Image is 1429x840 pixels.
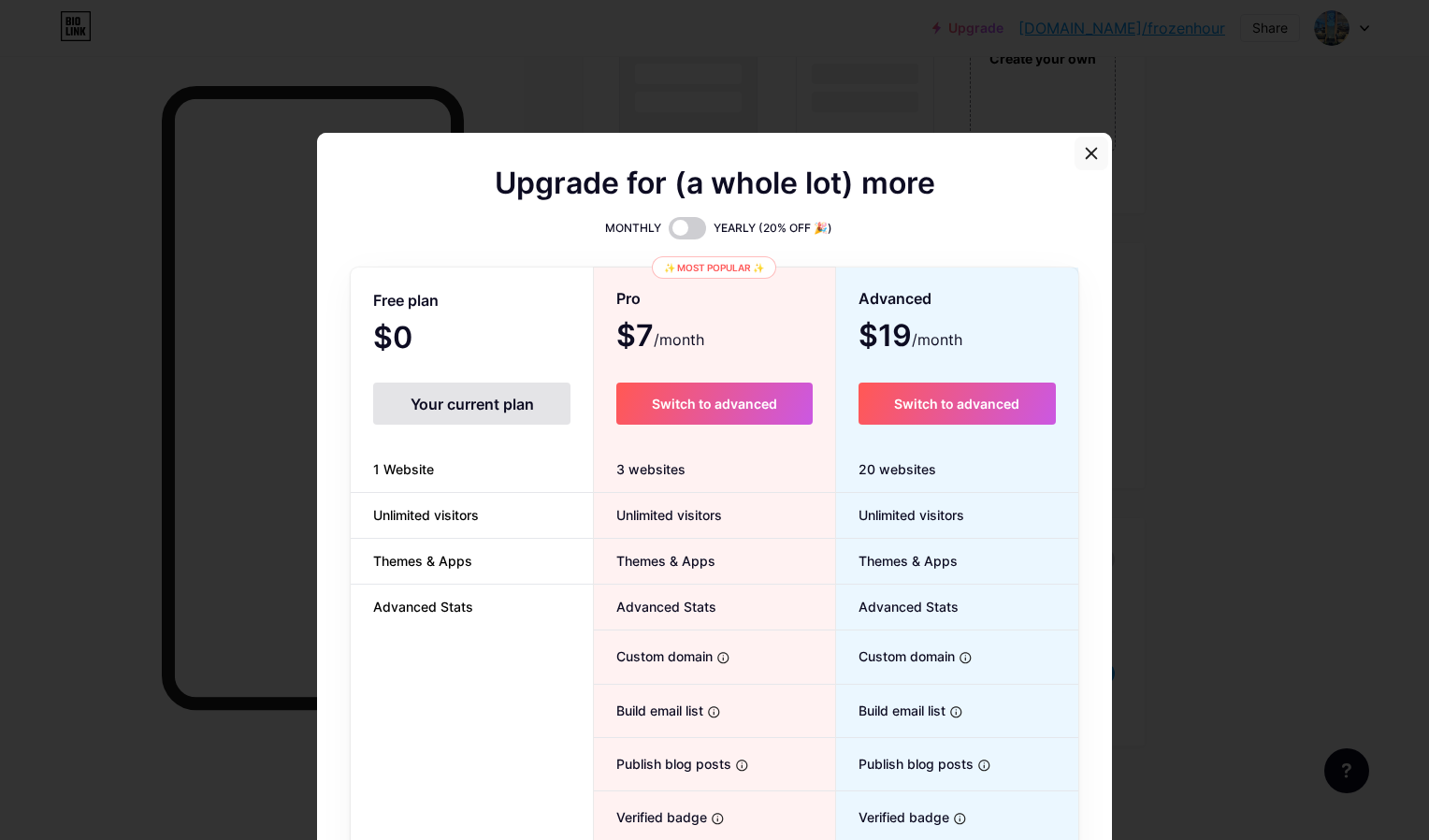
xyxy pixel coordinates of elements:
[605,219,661,238] span: MONTHLY
[836,703,945,718] span: Build email list
[654,328,704,351] span: /month
[859,383,1056,425] button: Switch to advanced
[594,757,731,772] span: Publish blog posts
[351,600,496,615] span: Advanced Stats
[594,447,834,493] div: 3 websites
[351,554,495,569] span: Themes & Apps
[495,172,935,195] span: Upgrade for (a whole lot) more
[616,325,704,351] span: $7
[594,703,703,718] span: Build email list
[652,256,776,279] div: ✨ Most popular ✨
[594,600,716,615] span: Advanced Stats
[714,219,832,238] span: YEARLY (20% OFF 🎉)
[351,462,456,477] span: 1 Website
[594,554,715,569] span: Themes & Apps
[859,325,962,351] span: $19
[351,508,501,523] span: Unlimited visitors
[373,383,570,425] div: Your current plan
[616,383,812,425] button: Switch to advanced
[594,508,722,523] span: Unlimited visitors
[836,757,974,772] span: Publish blog posts
[836,649,955,664] span: Custom domain
[594,649,713,664] span: Custom domain
[836,554,958,569] span: Themes & Apps
[616,282,641,315] span: Pro
[373,326,463,353] span: $0
[836,447,1078,493] div: 20 websites
[652,396,777,412] span: Switch to advanced
[373,284,439,317] span: Free plan
[594,810,707,825] span: Verified badge
[836,810,949,825] span: Verified badge
[836,508,964,523] span: Unlimited visitors
[836,600,959,615] span: Advanced Stats
[912,328,962,351] span: /month
[894,396,1019,412] span: Switch to advanced
[859,282,931,315] span: Advanced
